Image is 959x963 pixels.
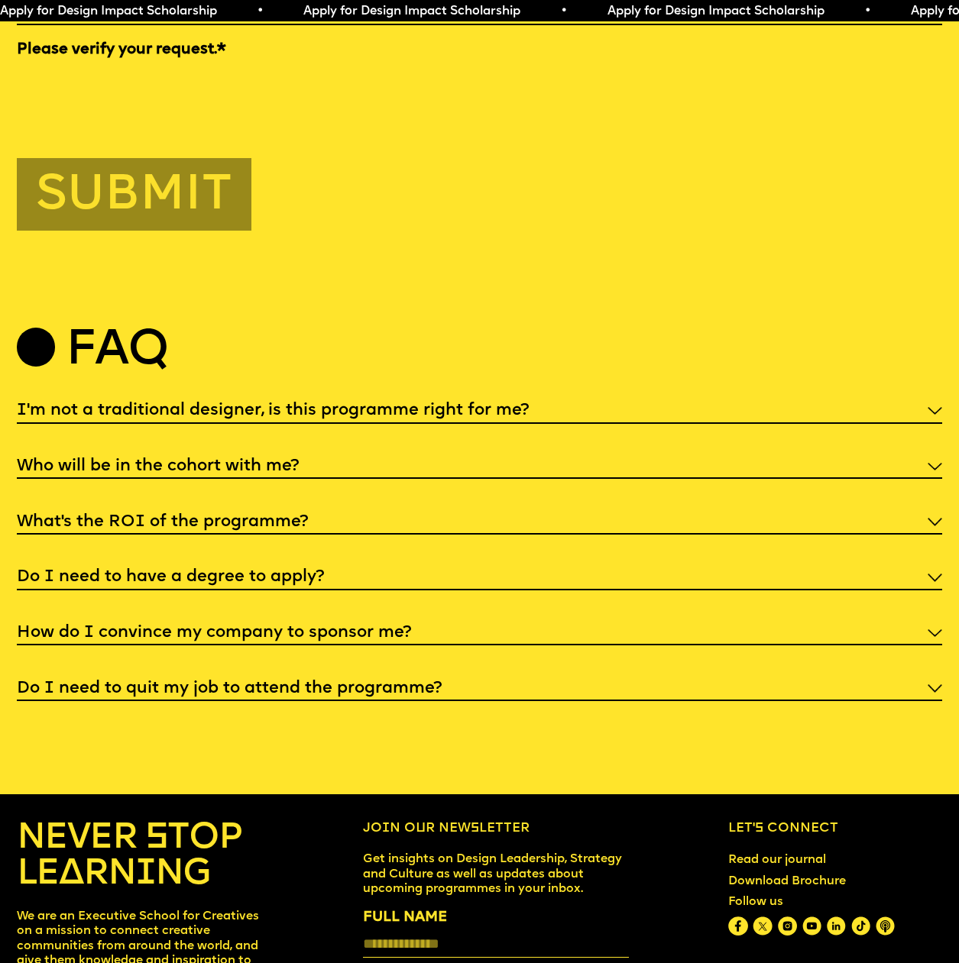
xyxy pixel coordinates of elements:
[722,868,853,895] a: Download Brochure
[257,5,264,18] span: •
[363,852,629,897] p: Get insights on Design Leadership, Strategy and Culture as well as updates about upcoming program...
[17,65,249,124] iframe: reCAPTCHA
[17,625,411,641] h5: How do I convince my company to sponsor me?
[17,570,324,585] h5: Do I need to have a degree to apply?
[17,158,251,231] button: Submit
[17,681,442,696] h5: Do I need to quit my job to attend the programme?
[66,331,167,373] h2: Faq
[363,906,629,929] label: FULL NAME
[17,515,308,530] h5: What’s the ROI of the programme?
[17,40,942,61] label: Please verify your request.
[560,5,567,18] span: •
[17,403,529,418] h5: I'm not a traditional designer, is this programme right for me?
[728,821,942,837] h6: Let’s connect
[17,459,299,474] h5: Who will be in the cohort with me?
[864,5,871,18] span: •
[728,895,894,910] div: Follow us
[722,847,833,874] a: Read our journal
[17,821,263,894] h4: NEVER STOP LEARNING
[363,821,629,837] h6: Join our newsletter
